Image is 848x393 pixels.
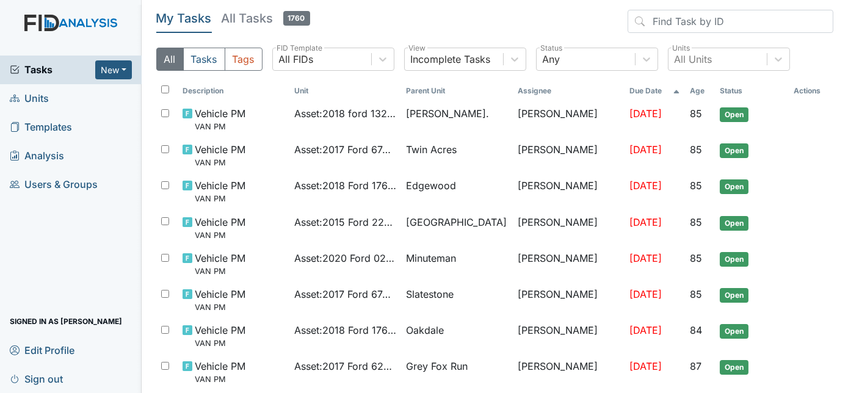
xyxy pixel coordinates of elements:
[406,215,507,229] span: [GEOGRAPHIC_DATA]
[283,11,310,26] span: 1760
[715,81,789,101] th: Toggle SortBy
[195,301,245,313] small: VAN PM
[513,318,625,354] td: [PERSON_NAME]
[195,323,245,349] span: Vehicle PM VAN PM
[10,312,122,331] span: Signed in as [PERSON_NAME]
[690,179,702,192] span: 85
[294,178,396,193] span: Asset : 2018 Ford 17643
[406,323,444,337] span: Oakdale
[10,341,74,359] span: Edit Profile
[10,146,64,165] span: Analysis
[294,215,396,229] span: Asset : 2015 Ford 22364
[406,106,489,121] span: [PERSON_NAME].
[183,48,225,71] button: Tasks
[10,175,98,194] span: Users & Groups
[690,288,702,300] span: 85
[513,246,625,282] td: [PERSON_NAME]
[690,252,702,264] span: 85
[406,178,456,193] span: Edgewood
[195,229,245,241] small: VAN PM
[294,142,396,157] span: Asset : 2017 Ford 67435
[720,324,748,339] span: Open
[513,210,625,246] td: [PERSON_NAME]
[720,252,748,267] span: Open
[195,287,245,313] span: Vehicle PM VAN PM
[156,10,212,27] h5: My Tasks
[513,354,625,390] td: [PERSON_NAME]
[629,252,662,264] span: [DATE]
[156,48,263,71] div: Type filter
[628,10,833,33] input: Find Task by ID
[10,118,72,137] span: Templates
[720,107,748,122] span: Open
[279,52,314,67] div: All FIDs
[156,48,184,71] button: All
[195,265,245,277] small: VAN PM
[195,178,245,204] span: Vehicle PM VAN PM
[629,360,662,372] span: [DATE]
[543,52,560,67] div: Any
[720,216,748,231] span: Open
[10,89,49,108] span: Units
[195,373,245,385] small: VAN PM
[195,193,245,204] small: VAN PM
[289,81,401,101] th: Toggle SortBy
[629,179,662,192] span: [DATE]
[178,81,289,101] th: Toggle SortBy
[95,60,132,79] button: New
[513,173,625,209] td: [PERSON_NAME]
[195,121,245,132] small: VAN PM
[629,143,662,156] span: [DATE]
[629,324,662,336] span: [DATE]
[294,323,396,337] span: Asset : 2018 Ford 17646
[625,81,685,101] th: Toggle SortBy
[195,106,245,132] span: Vehicle PM VAN PM
[411,52,491,67] div: Incomplete Tasks
[401,81,513,101] th: Toggle SortBy
[294,106,396,121] span: Asset : 2018 ford 13242
[513,282,625,318] td: [PERSON_NAME]
[195,251,245,277] span: Vehicle PM VAN PM
[294,287,396,301] span: Asset : 2017 Ford 67436
[195,142,245,168] span: Vehicle PM VAN PM
[294,251,396,265] span: Asset : 2020 Ford 02107
[690,216,702,228] span: 85
[675,52,712,67] div: All Units
[161,85,169,93] input: Toggle All Rows Selected
[720,143,748,158] span: Open
[195,359,245,385] span: Vehicle PM VAN PM
[406,287,454,301] span: Slatestone
[195,337,245,349] small: VAN PM
[513,137,625,173] td: [PERSON_NAME]
[406,251,456,265] span: Minuteman
[690,107,702,120] span: 85
[406,359,468,373] span: Grey Fox Run
[195,157,245,168] small: VAN PM
[195,215,245,241] span: Vehicle PM VAN PM
[690,324,702,336] span: 84
[789,81,833,101] th: Actions
[222,10,310,27] h5: All Tasks
[406,142,457,157] span: Twin Acres
[720,288,748,303] span: Open
[685,81,715,101] th: Toggle SortBy
[690,360,701,372] span: 87
[513,101,625,137] td: [PERSON_NAME]
[629,107,662,120] span: [DATE]
[629,288,662,300] span: [DATE]
[629,216,662,228] span: [DATE]
[720,360,748,375] span: Open
[10,62,95,77] a: Tasks
[513,81,625,101] th: Assignee
[294,359,396,373] span: Asset : 2017 Ford 62225
[225,48,263,71] button: Tags
[690,143,702,156] span: 85
[720,179,748,194] span: Open
[10,369,63,388] span: Sign out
